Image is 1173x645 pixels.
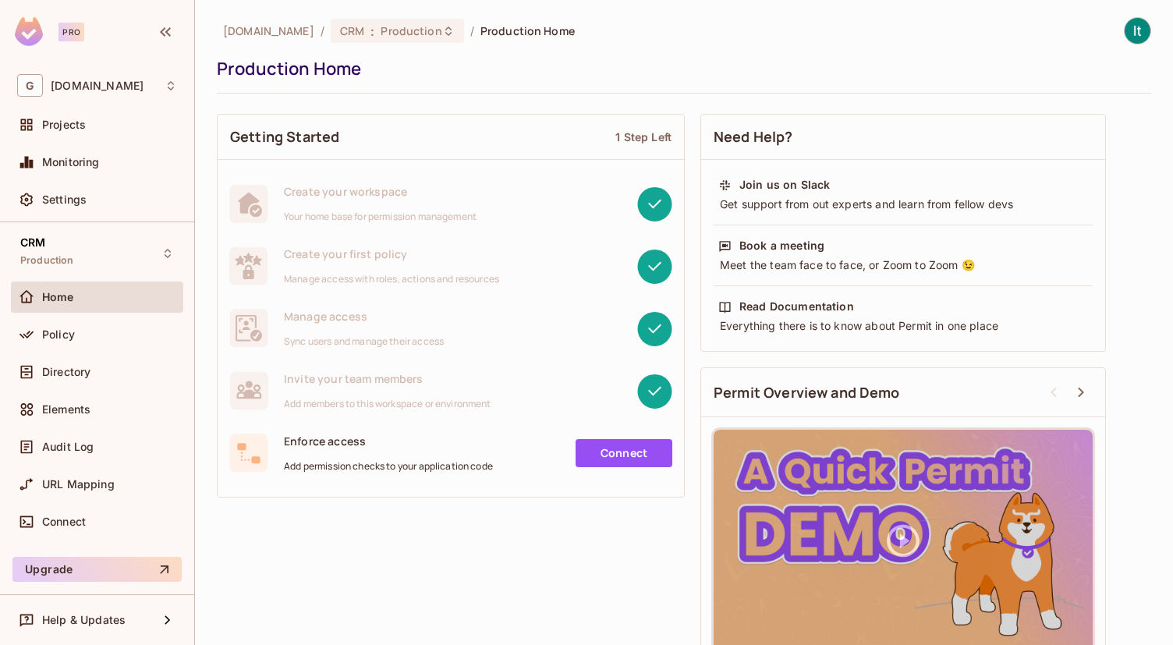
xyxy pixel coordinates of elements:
span: Help & Updates [42,614,126,626]
span: Sync users and manage their access [284,335,444,348]
div: Get support from out experts and learn from fellow devs [718,197,1088,212]
span: Permit Overview and Demo [714,383,900,402]
button: Upgrade [12,557,182,582]
span: Create your workspace [284,184,477,199]
span: : [370,25,375,37]
div: Read Documentation [739,299,854,314]
span: Settings [42,193,87,206]
span: Getting Started [230,127,339,147]
span: Enforce access [284,434,493,448]
li: / [321,23,324,38]
span: Create your first policy [284,246,499,261]
div: Everything there is to know about Permit in one place [718,318,1088,334]
span: the active workspace [223,23,314,38]
div: 1 Step Left [615,129,672,144]
span: Add members to this workspace or environment [284,398,491,410]
a: Connect [576,439,672,467]
span: Production Home [480,23,575,38]
div: Meet the team face to face, or Zoom to Zoom 😉 [718,257,1088,273]
span: Directory [42,366,90,378]
span: G [17,74,43,97]
div: Production Home [217,57,1143,80]
span: Policy [42,328,75,341]
span: CRM [20,236,45,249]
span: Home [42,291,74,303]
img: SReyMgAAAABJRU5ErkJggg== [15,17,43,46]
img: IT Tools [1125,18,1150,44]
span: CRM [340,23,364,38]
span: Connect [42,516,86,528]
span: Workspace: gameskraft.com [51,80,144,92]
span: Production [20,254,74,267]
li: / [470,23,474,38]
span: Add permission checks to your application code [284,460,493,473]
span: Manage access with roles, actions and resources [284,273,499,285]
span: Elements [42,403,90,416]
span: Monitoring [42,156,100,168]
span: Need Help? [714,127,793,147]
span: Invite your team members [284,371,491,386]
span: Manage access [284,309,444,324]
div: Pro [58,23,84,41]
span: Projects [42,119,86,131]
div: Join us on Slack [739,177,830,193]
span: Production [381,23,441,38]
div: Book a meeting [739,238,824,253]
span: URL Mapping [42,478,115,491]
span: Audit Log [42,441,94,453]
span: Your home base for permission management [284,211,477,223]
